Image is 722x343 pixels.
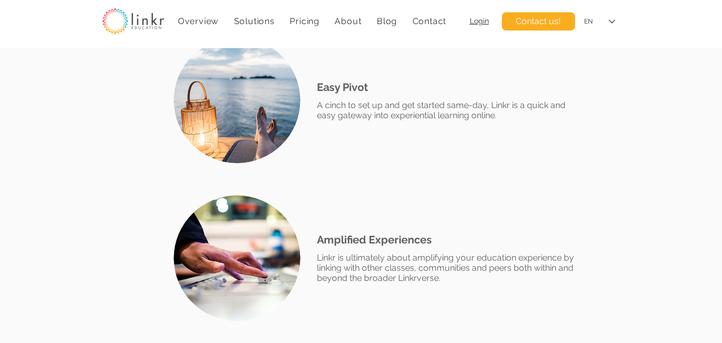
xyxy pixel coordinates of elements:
span: Amplified Experiences [317,233,432,246]
a: Contact [407,11,452,32]
div: EN [584,17,593,26]
div: About [329,11,367,32]
a: Blog [371,11,403,32]
div: Language Selector: English [577,10,623,34]
a: Pricing [284,11,325,32]
p: A cinch to set up and get started same-day, Linkr is a quick and easy gateway into experiential l... [317,100,584,120]
img: simonmigaj_edited.jpg [174,37,300,163]
span: Easy Pivot [317,81,368,94]
span: Pricing [290,16,320,26]
a: Login [470,17,489,25]
img: _edited.jpg [174,195,300,321]
span: Overview [178,16,219,26]
p: Linkr is ultimately about amplifying your education experience by linking with other classes, com... [317,253,584,283]
nav: Site [173,11,452,32]
a: Overview [173,11,224,32]
a: Contact us! [502,12,575,31]
span: Contact [413,16,447,26]
span: About [335,16,361,26]
img: linkr_logo_transparentbg.png [102,8,164,34]
span: Blog [377,16,397,26]
div: Solutions [228,11,280,32]
span: Contact us! [516,16,561,27]
span: Solutions [234,16,275,26]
